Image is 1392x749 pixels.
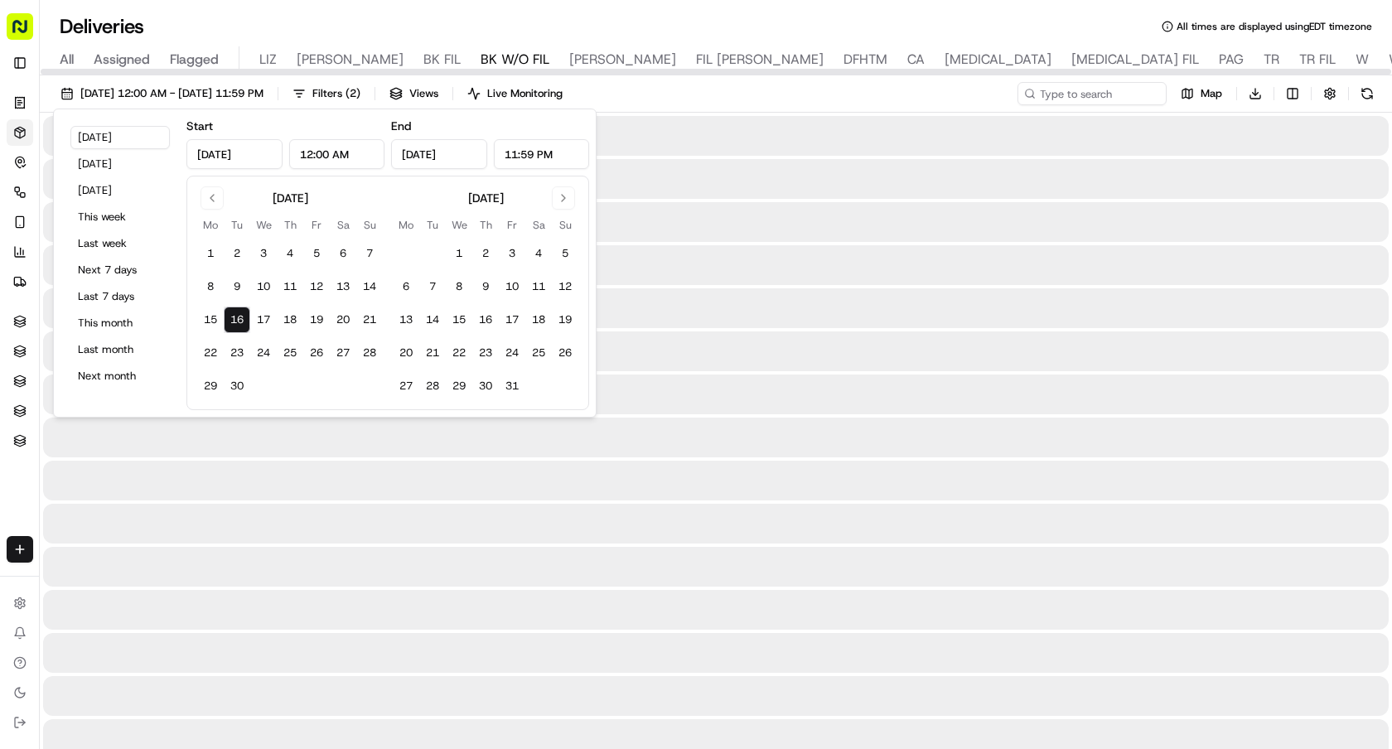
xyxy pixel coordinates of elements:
input: Date [186,139,283,169]
span: [DATE] 12:00 AM - [DATE] 11:59 PM [80,86,263,101]
button: 5 [303,240,330,267]
button: 8 [446,273,472,300]
button: [DATE] [70,126,170,149]
button: Next 7 days [70,259,170,282]
button: 29 [197,373,224,399]
button: 28 [356,340,383,366]
button: 2 [472,240,499,267]
input: Time [289,139,385,169]
div: Past conversations [17,215,111,229]
input: Type to search [1017,82,1167,105]
th: Thursday [472,216,499,234]
button: This week [70,205,170,229]
button: 9 [224,273,250,300]
button: 26 [303,340,330,366]
button: 21 [356,307,383,333]
button: 8 [197,273,224,300]
span: Assigned [94,50,150,70]
button: 4 [277,240,303,267]
div: 📗 [17,327,30,341]
button: 22 [446,340,472,366]
span: W [1356,50,1369,70]
button: 15 [446,307,472,333]
button: 24 [250,340,277,366]
button: Go to next month [552,186,575,210]
span: Map [1201,86,1222,101]
button: 19 [303,307,330,333]
button: 11 [277,273,303,300]
button: Start new chat [282,163,302,183]
input: Got a question? Start typing here... [43,107,298,124]
button: 21 [419,340,446,366]
button: 3 [250,240,277,267]
button: 24 [499,340,525,366]
span: FIL [PERSON_NAME] [696,50,824,70]
h1: Deliveries [60,13,144,40]
span: CA [907,50,925,70]
span: BK FIL [423,50,461,70]
div: 💻 [140,327,153,341]
div: Start new chat [75,158,272,175]
span: All [60,50,74,70]
button: 6 [330,240,356,267]
button: 1 [446,240,472,267]
button: 6 [393,273,419,300]
button: 13 [330,273,356,300]
button: 2 [224,240,250,267]
button: 14 [419,307,446,333]
button: See all [257,212,302,232]
button: 7 [356,240,383,267]
span: • [140,257,146,270]
button: Refresh [1356,82,1379,105]
img: 1736555255976-a54dd68f-1ca7-489b-9aae-adbdc363a1c4 [17,158,46,188]
button: Map [1173,82,1230,105]
span: ( 2 ) [346,86,360,101]
th: Monday [197,216,224,234]
span: All times are displayed using EDT timezone [1177,20,1372,33]
th: Friday [499,216,525,234]
span: [MEDICAL_DATA] FIL [1071,50,1199,70]
button: 29 [446,373,472,399]
button: 30 [472,373,499,399]
span: DFHTM [843,50,887,70]
p: Welcome 👋 [17,66,302,93]
button: 18 [525,307,552,333]
th: Wednesday [250,216,277,234]
span: Flagged [170,50,219,70]
button: 5 [552,240,578,267]
th: Wednesday [446,216,472,234]
button: Live Monitoring [460,82,570,105]
th: Tuesday [419,216,446,234]
th: Thursday [277,216,303,234]
button: Go to previous month [201,186,224,210]
a: 💻API Documentation [133,319,273,349]
button: 26 [552,340,578,366]
span: LIZ [259,50,277,70]
button: 19 [552,307,578,333]
button: This month [70,312,170,335]
th: Sunday [552,216,578,234]
span: PAG [1219,50,1244,70]
button: 10 [250,273,277,300]
button: 15 [197,307,224,333]
button: 17 [499,307,525,333]
img: 1736555255976-a54dd68f-1ca7-489b-9aae-adbdc363a1c4 [33,258,46,271]
button: 20 [393,340,419,366]
span: API Documentation [157,326,266,342]
span: TR FIL [1299,50,1336,70]
button: 9 [472,273,499,300]
button: Last 7 days [70,285,170,308]
input: Time [494,139,590,169]
th: Saturday [330,216,356,234]
button: 14 [356,273,383,300]
button: 20 [330,307,356,333]
button: 12 [552,273,578,300]
a: 📗Knowledge Base [10,319,133,349]
span: TR [1264,50,1279,70]
img: Klarizel Pensader [17,241,43,268]
button: Views [382,82,446,105]
span: [DATE] [149,257,183,270]
button: 16 [224,307,250,333]
span: Filters [312,86,360,101]
th: Sunday [356,216,383,234]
